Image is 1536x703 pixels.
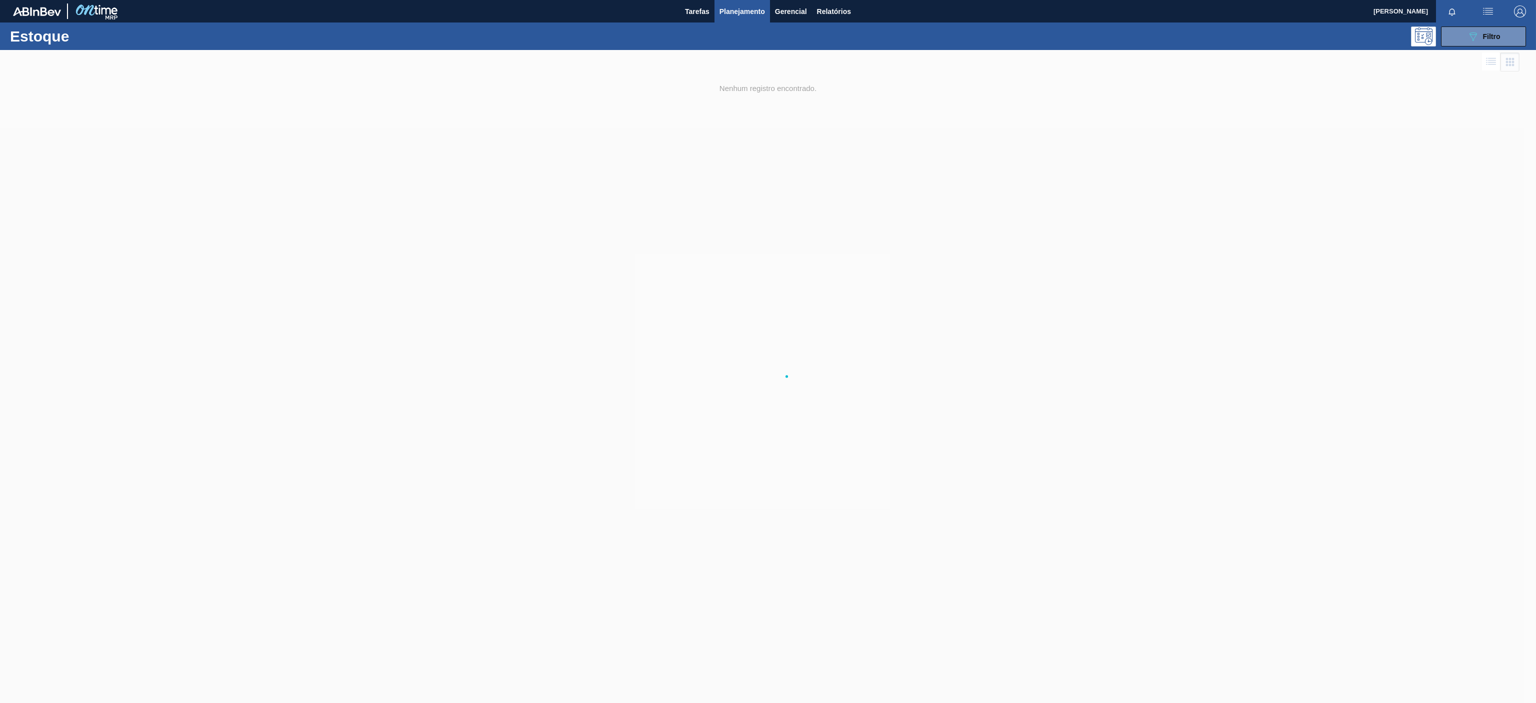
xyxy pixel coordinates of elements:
[10,30,169,42] h1: Estoque
[817,5,851,17] span: Relatórios
[1514,5,1526,17] img: Logout
[775,5,807,17] span: Gerencial
[685,5,709,17] span: Tarefas
[1483,32,1500,40] span: Filtro
[719,5,765,17] span: Planejamento
[1441,26,1526,46] button: Filtro
[1436,4,1468,18] button: Notificações
[13,7,61,16] img: TNhmsLtSVTkK8tSr43FrP2fwEKptu5GPRR3wAAAABJRU5ErkJggg==
[1482,5,1494,17] img: userActions
[1411,26,1436,46] div: Pogramando: nenhum usuário selecionado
